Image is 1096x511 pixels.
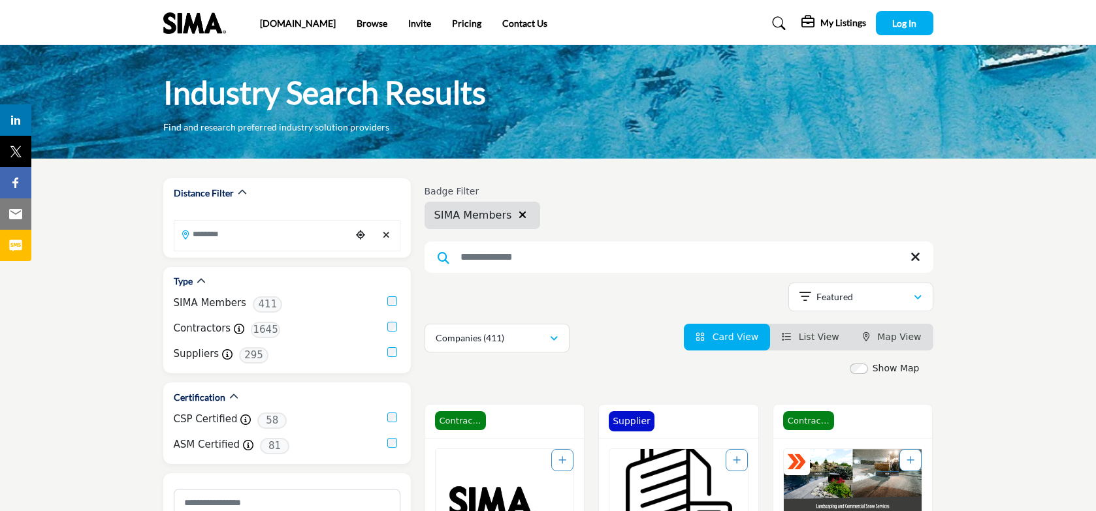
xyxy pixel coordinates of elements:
h1: Industry Search Results [163,72,486,113]
input: Suppliers checkbox [387,347,397,357]
h2: Type [174,275,193,288]
h2: Distance Filter [174,187,234,200]
span: Contractor [435,411,486,431]
span: Card View [713,332,758,342]
span: List View [799,332,839,342]
button: Companies (411) [425,324,570,352]
span: 411 [253,296,282,313]
li: Map View [851,324,933,350]
a: Add To List [733,455,741,465]
span: SIMA Members [434,208,512,223]
img: ASM Certified Badge Icon [787,452,807,472]
p: Find and research preferred industry solution providers [163,121,389,134]
h2: Certification [174,391,225,404]
span: Log In [892,18,916,29]
input: Search Keyword [425,241,933,273]
input: Contractors checkbox [387,322,397,332]
a: Add To List [907,455,914,465]
span: 81 [260,438,289,454]
a: View List [782,332,839,342]
li: Card View [684,324,770,350]
label: ASM Certified [174,437,240,452]
a: Invite [408,18,431,29]
input: ASM Certified checkbox [387,438,397,448]
label: CSP Certified [174,412,238,427]
div: My Listings [801,16,866,31]
label: SIMA Members [174,296,246,311]
label: Contractors [174,321,231,336]
p: Supplier [613,414,651,428]
label: Suppliers [174,347,219,362]
p: Featured [816,290,853,303]
p: Companies (411) [436,332,504,345]
div: Clear search location [377,221,396,249]
a: Search [760,13,794,34]
h5: My Listings [820,17,866,29]
span: 1645 [251,322,280,338]
a: [DOMAIN_NAME] [260,18,336,29]
a: Contact Us [502,18,547,29]
a: Add To List [558,455,566,465]
li: List View [770,324,851,350]
a: Pricing [452,18,481,29]
a: View Card [696,332,758,342]
button: Log In [876,11,933,35]
span: Contractor [783,411,834,431]
label: Show Map [873,362,920,375]
img: Site Logo [163,12,233,34]
a: Map View [863,332,922,342]
span: Map View [877,332,921,342]
input: CSP Certified checkbox [387,412,397,422]
input: Selected SIMA Members checkbox [387,296,397,306]
a: Browse [357,18,387,29]
span: 58 [257,412,287,429]
h6: Badge Filter [425,186,541,197]
div: Choose your current location [351,221,370,249]
button: Featured [788,283,933,311]
input: Search Location [174,221,351,247]
span: 295 [239,347,268,364]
